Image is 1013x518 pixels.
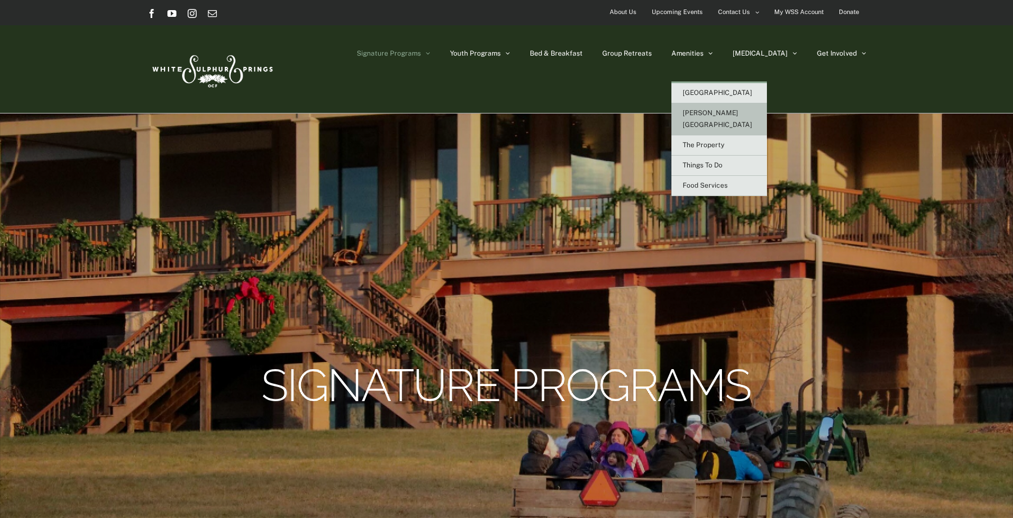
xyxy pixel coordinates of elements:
a: [MEDICAL_DATA] [733,25,797,81]
span: [GEOGRAPHIC_DATA] [683,89,752,97]
span: Youth Programs [450,50,501,57]
a: Youth Programs [450,25,510,81]
span: Bed & Breakfast [530,50,583,57]
a: Things To Do [671,156,767,176]
span: Upcoming Events [652,4,703,20]
a: Get Involved [817,25,866,81]
a: Signature Programs [357,25,430,81]
span: Things To Do [683,161,723,169]
span: Amenities [671,50,703,57]
span: Food Services [683,181,728,189]
span: About Us [610,4,637,20]
a: [GEOGRAPHIC_DATA] [671,83,767,103]
span: Group Retreats [602,50,652,57]
rs-layer: Signature Programs [261,373,751,398]
a: [PERSON_NAME][GEOGRAPHIC_DATA] [671,103,767,135]
span: [PERSON_NAME][GEOGRAPHIC_DATA] [683,109,752,129]
span: Contact Us [718,4,750,20]
a: Group Retreats [602,25,652,81]
a: Bed & Breakfast [530,25,583,81]
a: Amenities [671,25,713,81]
span: My WSS Account [774,4,824,20]
span: Signature Programs [357,50,421,57]
a: The Property [671,135,767,156]
span: Donate [839,4,859,20]
img: White Sulphur Springs Logo [147,43,276,96]
nav: Main Menu [357,25,866,81]
span: The Property [683,141,724,149]
a: Food Services [671,176,767,196]
span: Get Involved [817,50,857,57]
span: [MEDICAL_DATA] [733,50,788,57]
